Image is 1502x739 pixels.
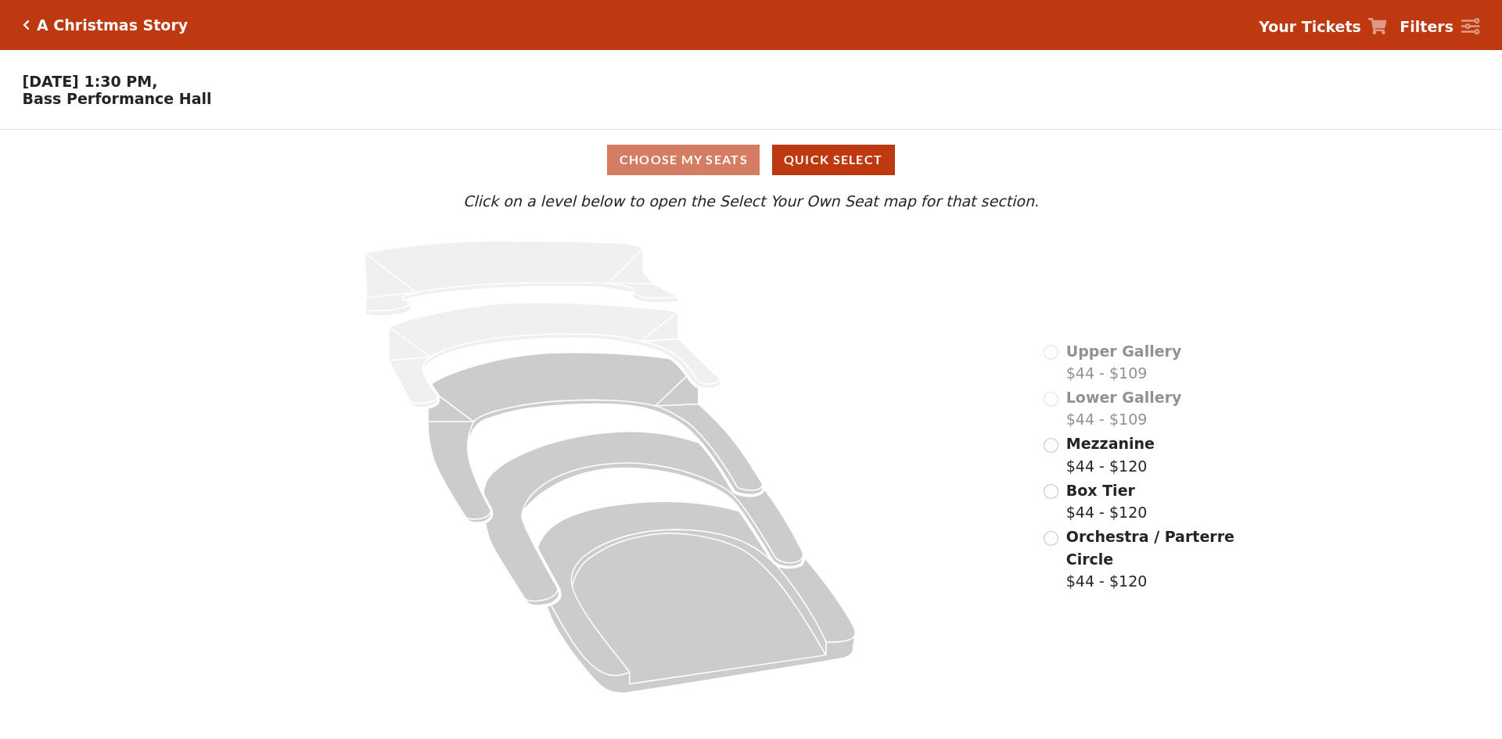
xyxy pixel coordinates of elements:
[772,145,895,175] button: Quick Select
[1400,18,1453,35] strong: Filters
[1066,340,1182,385] label: $44 - $109
[1066,432,1155,477] label: $44 - $120
[365,241,678,316] path: Upper Gallery - Seats Available: 0
[389,303,720,407] path: Lower Gallery - Seats Available: 0
[1066,528,1234,568] span: Orchestra / Parterre Circle
[1066,435,1155,452] span: Mezzanine
[538,501,856,693] path: Orchestra / Parterre Circle - Seats Available: 117
[37,16,188,34] h5: A Christmas Story
[1066,479,1148,524] label: $44 - $120
[1066,343,1182,360] span: Upper Gallery
[1259,16,1387,38] a: Your Tickets
[23,20,30,30] a: Click here to go back to filters
[1400,16,1479,38] a: Filters
[1259,18,1361,35] strong: Your Tickets
[1066,526,1237,593] label: $44 - $120
[199,190,1303,213] p: Click on a level below to open the Select Your Own Seat map for that section.
[1066,386,1182,431] label: $44 - $109
[1066,482,1135,499] span: Box Tier
[1066,389,1182,406] span: Lower Gallery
